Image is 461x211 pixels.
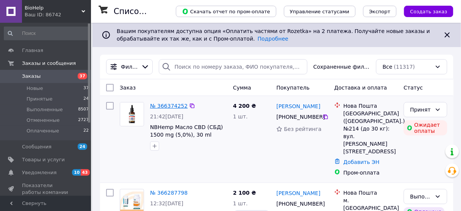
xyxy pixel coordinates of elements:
[404,85,423,91] span: Статус
[27,106,63,113] span: Выполненные
[334,85,387,91] span: Доставка и оплата
[343,159,379,165] a: Добавить ЭН
[397,8,453,14] a: Создать заказ
[27,85,43,92] span: Новые
[81,169,89,176] span: 43
[150,103,188,109] a: № 366374252
[410,192,432,201] div: Выполнен
[284,6,356,17] button: Управление статусами
[78,106,89,113] span: 8507
[121,63,138,71] span: Фильтры
[27,117,60,124] span: Отмененные
[22,143,52,150] span: Сообщения
[83,85,89,92] span: 37
[276,85,310,91] span: Покупатель
[410,106,432,114] div: Принят
[233,103,256,109] span: 4 200 ₴
[4,27,89,40] input: Поиск
[78,117,89,124] span: 2727
[25,11,91,18] div: Ваш ID: 86742
[258,36,289,42] a: Подробнее
[22,73,41,80] span: Заказы
[120,85,136,91] span: Заказ
[72,169,81,176] span: 10
[25,5,82,11] span: BioHelp
[383,63,392,71] span: Все
[83,96,89,102] span: 24
[314,63,370,71] span: Сохраненные фильтры:
[290,9,350,14] span: Управление статусами
[284,126,321,132] span: Без рейтинга
[343,169,398,176] div: Пром-оплата
[363,6,397,17] button: Экспорт
[404,120,447,135] div: Ожидает оплаты
[150,200,183,206] span: 12:32[DATE]
[120,192,144,211] img: Фото товару
[27,96,53,102] span: Принятые
[233,113,248,120] span: 1 шт.
[404,6,453,17] button: Создать заказ
[176,6,276,17] button: Скачать отчет по пром-оплате
[276,102,320,110] a: [PERSON_NAME]
[276,189,320,197] a: [PERSON_NAME]
[394,64,415,70] span: (11317)
[22,169,56,176] span: Уведомления
[410,9,447,14] span: Создать заказ
[182,8,270,15] span: Скачать отчет по пром-оплате
[343,102,398,110] div: Нова Пошта
[159,59,307,74] input: Поиск по номеру заказа, ФИО покупателя, номеру телефона, Email, номеру накладной
[343,110,398,155] div: [GEOGRAPHIC_DATA] ([GEOGRAPHIC_DATA].), №214 (до 30 кг): вул. [PERSON_NAME][STREET_ADDRESS]
[22,156,65,163] span: Товары и услуги
[78,73,87,79] span: 37
[27,128,59,134] span: Оплаченные
[22,60,76,67] span: Заказы и сообщения
[22,182,70,196] span: Показатели работы компании
[150,124,223,145] a: NBHemp Масло CBD (СБД) 1500 mg (5,0%), 30 ml BX532
[150,190,188,196] a: № 366287798
[369,9,390,14] span: Экспорт
[120,102,144,126] img: Фото товару
[22,47,43,54] span: Главная
[233,85,251,91] span: Сумма
[150,113,183,120] span: 21:42[DATE]
[275,112,323,122] div: [PHONE_NUMBER]
[275,198,323,209] div: [PHONE_NUMBER]
[78,143,87,150] span: 24
[114,7,179,16] h1: Список заказов
[117,28,430,42] span: Вашим покупателям доступна опция «Оплатить частями от Rozetka» на 2 платежа. Получайте новые зака...
[343,189,398,197] div: Нова Пошта
[83,128,89,134] span: 22
[233,200,248,206] span: 1 шт.
[233,190,256,196] span: 2 100 ₴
